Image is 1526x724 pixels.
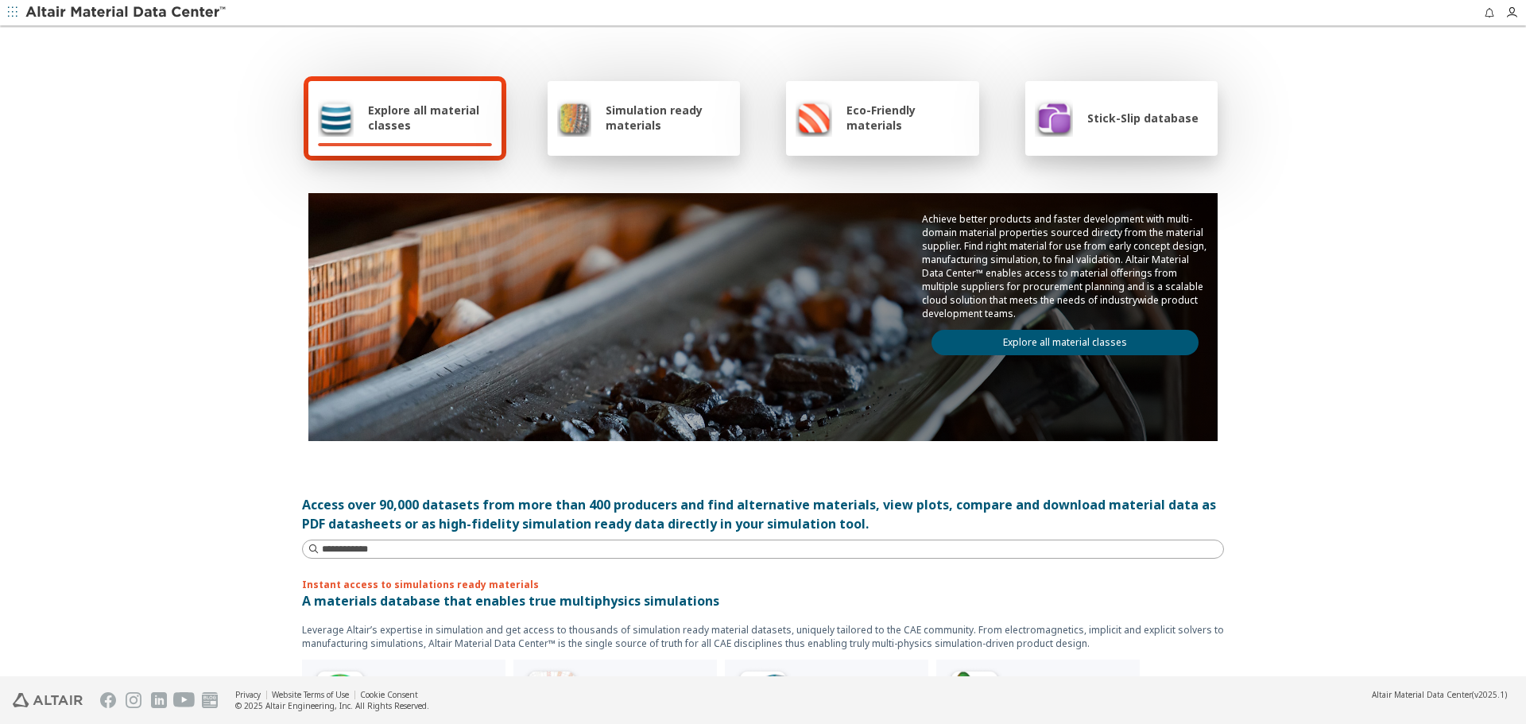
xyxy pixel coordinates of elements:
[235,700,429,711] div: © 2025 Altair Engineering, Inc. All Rights Reserved.
[1087,110,1199,126] span: Stick-Slip database
[846,103,969,133] span: Eco-Friendly materials
[25,5,228,21] img: Altair Material Data Center
[606,103,730,133] span: Simulation ready materials
[272,689,349,700] a: Website Terms of Use
[922,212,1208,320] p: Achieve better products and faster development with multi-domain material properties sourced dire...
[368,103,492,133] span: Explore all material classes
[318,99,354,137] img: Explore all material classes
[1372,689,1507,700] div: (v2025.1)
[360,689,418,700] a: Cookie Consent
[302,578,1224,591] p: Instant access to simulations ready materials
[557,99,591,137] img: Simulation ready materials
[1372,689,1472,700] span: Altair Material Data Center
[796,99,832,137] img: Eco-Friendly materials
[302,591,1224,610] p: A materials database that enables true multiphysics simulations
[302,495,1224,533] div: Access over 90,000 datasets from more than 400 producers and find alternative materials, view plo...
[13,693,83,707] img: Altair Engineering
[931,330,1199,355] a: Explore all material classes
[235,689,261,700] a: Privacy
[302,623,1224,650] p: Leverage Altair’s expertise in simulation and get access to thousands of simulation ready materia...
[1035,99,1073,137] img: Stick-Slip database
